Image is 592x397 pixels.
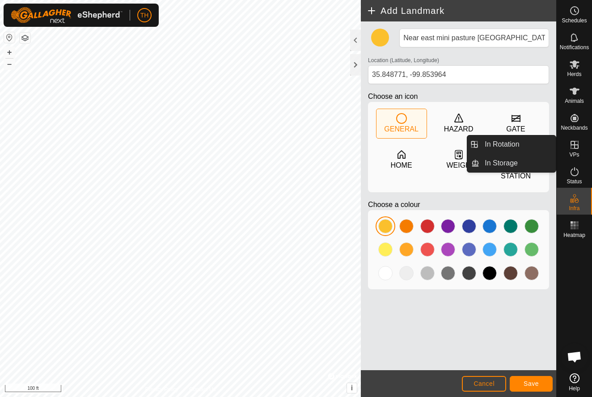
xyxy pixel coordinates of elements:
button: Map Layers [20,33,30,43]
span: Help [569,386,580,391]
p: Choose a colour [368,199,549,210]
button: Cancel [462,376,506,392]
span: Neckbands [561,125,588,131]
a: Contact Us [189,385,216,393]
a: In Rotation [479,135,556,153]
button: Reset Map [4,32,15,43]
button: Save [510,376,553,392]
li: In Storage [467,154,556,172]
div: HOME [391,160,412,171]
button: – [4,59,15,69]
label: Location (Latitude, Longitude) [368,56,439,64]
span: Status [567,179,582,184]
p: Choose an icon [368,91,549,102]
span: Heatmap [563,232,585,238]
span: Save [524,380,539,387]
a: In Storage [479,154,556,172]
span: i [351,384,353,392]
span: VPs [569,152,579,157]
button: i [347,383,357,393]
div: GENERAL [384,124,418,135]
a: Help [557,370,592,395]
span: Animals [565,98,584,104]
span: Cancel [474,380,495,387]
div: HAZARD [444,124,474,135]
div: WEIGH [446,160,470,171]
span: TH [140,11,149,20]
div: Open chat [561,343,588,370]
span: Notifications [560,45,589,50]
button: + [4,47,15,58]
span: Herds [567,72,581,77]
span: Schedules [562,18,587,23]
a: Privacy Policy [145,385,179,393]
span: Infra [569,206,579,211]
li: In Rotation [467,135,556,153]
div: GATE [506,124,525,135]
span: In Rotation [485,139,519,150]
h2: Add Landmark [366,5,556,16]
img: Gallagher Logo [11,7,123,23]
span: In Storage [485,158,518,169]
